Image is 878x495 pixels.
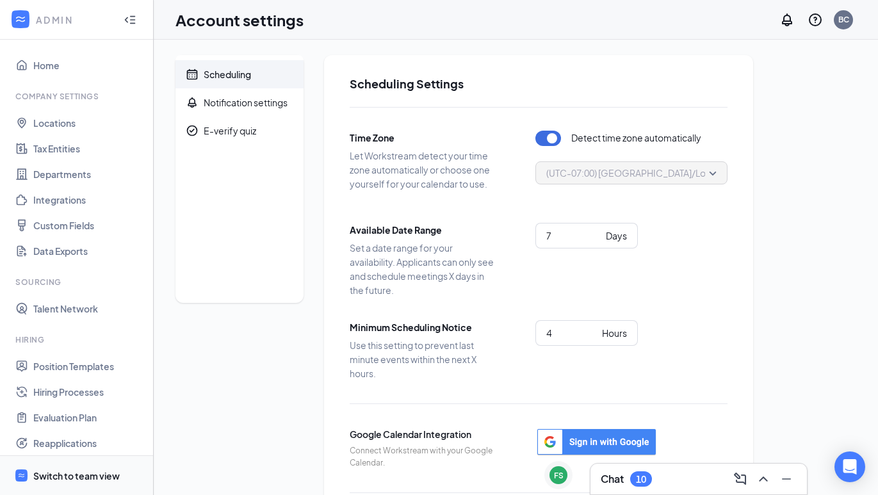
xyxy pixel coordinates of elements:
[175,117,304,145] a: CheckmarkCircleE-verify quiz
[33,110,143,136] a: Locations
[175,9,304,31] h1: Account settings
[546,163,806,183] span: (UTC-07:00) [GEOGRAPHIC_DATA]/Los_Angeles - Pacific Time
[186,68,199,81] svg: Calendar
[33,469,120,482] div: Switch to team view
[350,427,497,441] span: Google Calendar Integration
[350,131,497,145] span: Time Zone
[350,241,497,297] span: Set a date range for your availability. Applicants can only see and schedule meetings X days in t...
[33,430,143,456] a: Reapplications
[33,353,143,379] a: Position Templates
[602,326,627,340] div: Hours
[834,451,865,482] div: Open Intercom Messenger
[15,334,140,345] div: Hiring
[350,223,497,237] span: Available Date Range
[808,12,823,28] svg: QuestionInfo
[36,13,112,26] div: ADMIN
[350,338,497,380] span: Use this setting to prevent last minute events within the next X hours.
[15,91,140,102] div: Company Settings
[779,12,795,28] svg: Notifications
[33,379,143,405] a: Hiring Processes
[33,213,143,238] a: Custom Fields
[204,124,256,137] div: E-verify quiz
[15,277,140,288] div: Sourcing
[554,470,564,481] div: FS
[204,96,288,109] div: Notification settings
[571,131,701,146] span: Detect time zone automatically
[33,161,143,187] a: Departments
[753,469,774,489] button: ChevronUp
[14,13,27,26] svg: WorkstreamLogo
[838,14,849,25] div: BC
[350,149,497,191] span: Let Workstream detect your time zone automatically or choose one yourself for your calendar to use.
[350,445,497,469] span: Connect Workstream with your Google Calendar.
[186,96,199,109] svg: Bell
[636,474,646,485] div: 10
[776,469,797,489] button: Minimize
[186,124,199,137] svg: CheckmarkCircle
[350,320,497,334] span: Minimum Scheduling Notice
[33,296,143,321] a: Talent Network
[756,471,771,487] svg: ChevronUp
[33,405,143,430] a: Evaluation Plan
[124,13,136,26] svg: Collapse
[606,229,627,243] div: Days
[733,471,748,487] svg: ComposeMessage
[779,471,794,487] svg: Minimize
[33,53,143,78] a: Home
[33,136,143,161] a: Tax Entities
[175,88,304,117] a: BellNotification settings
[33,187,143,213] a: Integrations
[730,469,751,489] button: ComposeMessage
[350,76,728,92] h2: Scheduling Settings
[601,472,624,486] h3: Chat
[33,238,143,264] a: Data Exports
[204,68,251,81] div: Scheduling
[175,60,304,88] a: CalendarScheduling
[17,471,26,480] svg: WorkstreamLogo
